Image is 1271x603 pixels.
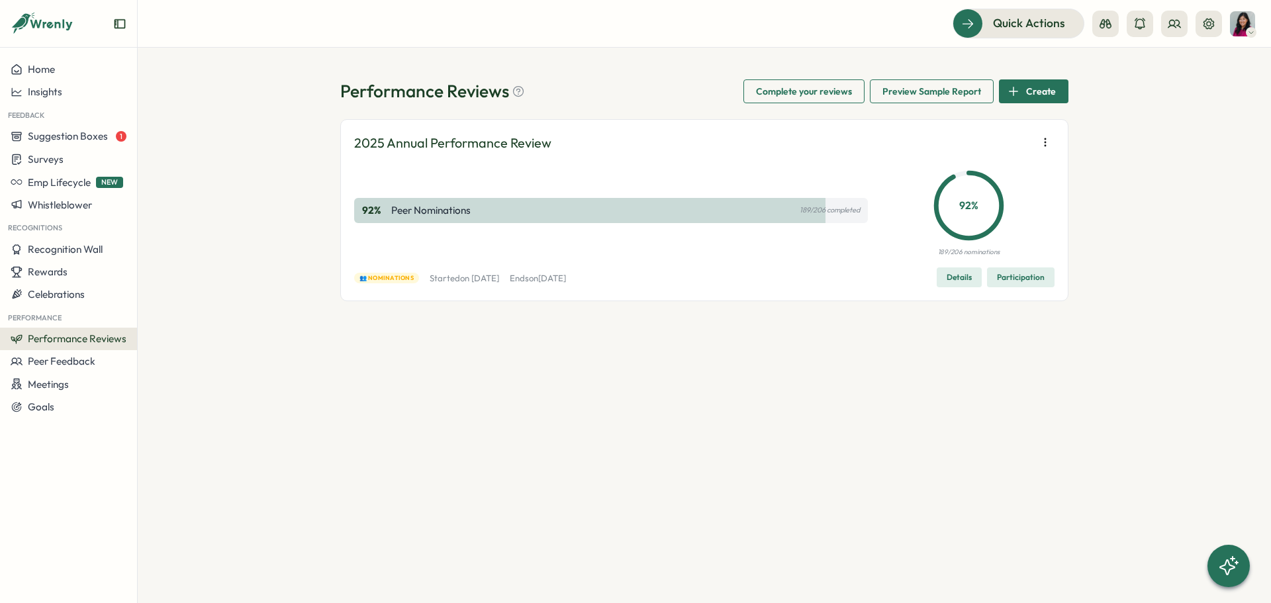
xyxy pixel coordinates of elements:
span: Whistleblower [28,199,92,211]
button: Expand sidebar [113,17,126,30]
span: Peer Feedback [28,355,95,367]
button: Details [937,267,982,287]
span: Meetings [28,378,69,391]
span: Insights [28,85,62,98]
p: 92 % [362,203,389,218]
img: Kat Haynes [1230,11,1255,36]
p: 189/206 completed [800,206,860,214]
span: Participation [997,268,1045,287]
p: Started on [DATE] [430,273,499,285]
p: 189/206 nominations [938,247,1000,257]
span: Celebrations [28,288,85,301]
span: Details [947,268,972,287]
p: 2025 Annual Performance Review [354,133,551,154]
p: 92 % [937,197,1001,214]
button: Participation [987,267,1055,287]
h1: Performance Reviews [340,79,525,103]
button: Quick Actions [953,9,1084,38]
span: Suggestion Boxes [28,130,108,142]
span: 👥 Nominations [359,273,414,283]
p: Peer Nominations [391,203,471,218]
button: Preview Sample Report [870,79,994,103]
span: Rewards [28,265,68,278]
button: Complete your reviews [743,79,865,103]
span: Surveys [28,153,64,165]
span: Create [1026,80,1056,103]
p: Ends on [DATE] [510,273,566,285]
span: Quick Actions [993,15,1065,32]
span: Preview Sample Report [882,80,981,103]
span: Goals [28,400,54,413]
span: Complete your reviews [756,80,852,103]
button: Create [999,79,1068,103]
span: NEW [96,177,123,188]
span: Recognition Wall [28,243,103,255]
span: Performance Reviews [28,332,126,345]
span: 1 [116,131,126,142]
span: Emp Lifecycle [28,176,91,189]
span: Home [28,63,55,75]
